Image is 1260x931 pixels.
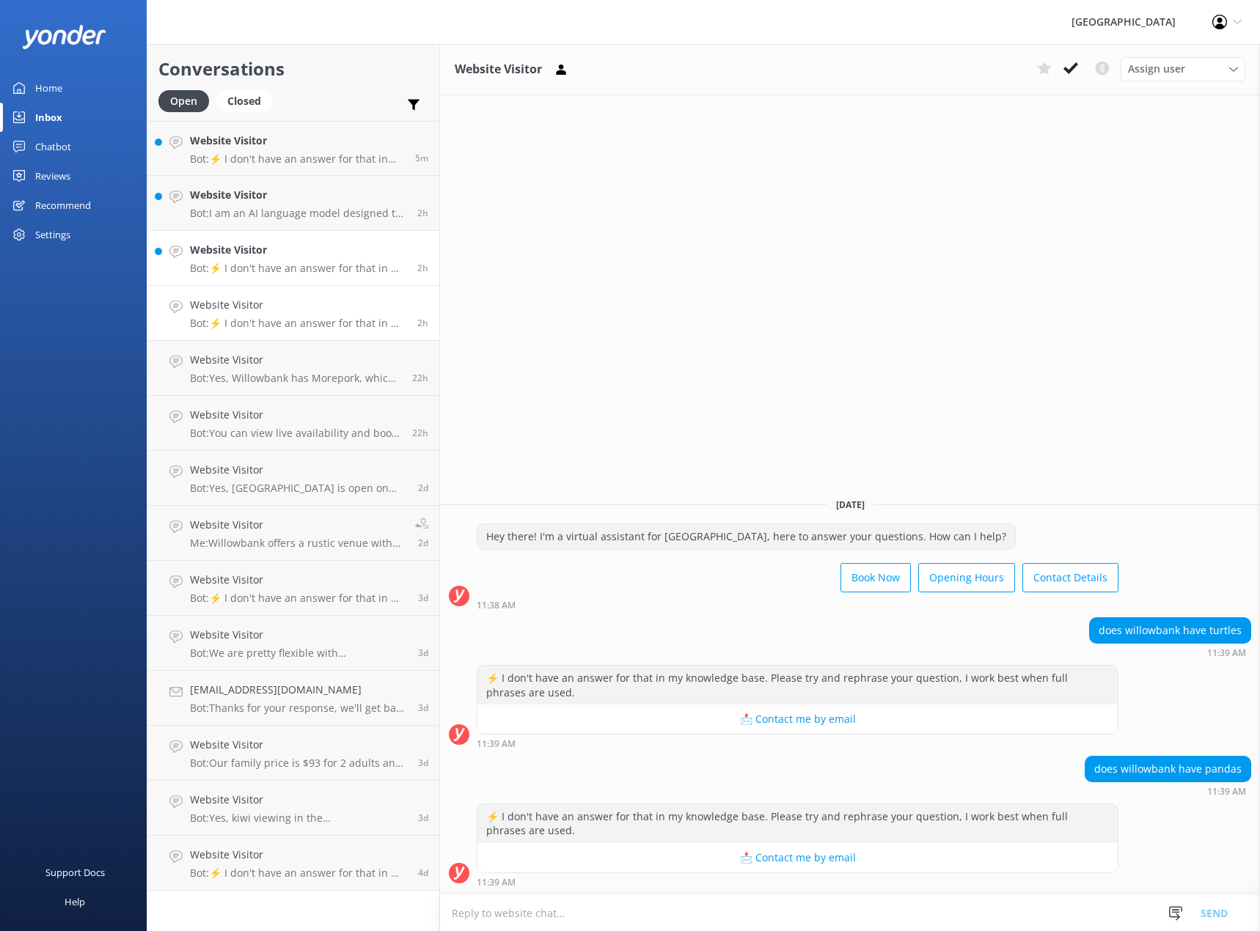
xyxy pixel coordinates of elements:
[147,726,439,781] a: Website VisitorBot:Our family price is $93 for 2 adults and 2 children aged [DEMOGRAPHIC_DATA]. Y...
[477,740,516,748] strong: 11:39 AM
[827,498,873,511] span: [DATE]
[190,187,406,203] h4: Website Visitor
[147,396,439,451] a: Website VisitorBot:You can view live availability and book your tickets online from [URL][DOMAIN_...
[190,427,401,440] p: Bot: You can view live availability and book your tickets online from [URL][DOMAIN_NAME]. Tickets...
[190,242,406,258] h4: Website Visitor
[417,207,428,219] span: Oct 09 2025 11:49am (UTC +13:00) Pacific/Auckland
[477,877,1118,887] div: Oct 09 2025 11:39am (UTC +13:00) Pacific/Auckland
[147,781,439,836] a: Website VisitorBot:Yes, kiwi viewing in the [GEOGRAPHIC_DATA] is included with your general admis...
[477,524,1015,549] div: Hey there! I'm a virtual assistant for [GEOGRAPHIC_DATA], here to answer your questions. How can ...
[190,592,407,605] p: Bot: ⚡ I don't have an answer for that in my knowledge base. Please try and rephrase your questio...
[190,262,406,275] p: Bot: ⚡ I don't have an answer for that in my knowledge base. Please try and rephrase your questio...
[1207,787,1246,796] strong: 11:39 AM
[477,878,516,887] strong: 11:39 AM
[418,537,428,549] span: Oct 07 2025 10:40am (UTC +13:00) Pacific/Auckland
[190,207,406,220] p: Bot: I am an AI language model designed to answer your questions based on a knowledge base provid...
[1090,618,1250,643] div: does willowbank have turtles
[147,671,439,726] a: [EMAIL_ADDRESS][DOMAIN_NAME]Bot:Thanks for your response, we'll get back to you as soon as we can...
[477,601,516,610] strong: 11:38 AM
[158,92,216,108] a: Open
[190,133,404,149] h4: Website Visitor
[418,647,428,659] span: Oct 06 2025 08:30am (UTC +13:00) Pacific/Auckland
[190,152,404,166] p: Bot: ⚡ I don't have an answer for that in my knowledge base. Please try and rephrase your questio...
[477,666,1118,704] div: ⚡ I don't have an answer for that in my knowledge base. Please try and rephrase your question, I ...
[1085,757,1250,781] div: does willowbank have pandas
[147,121,439,176] a: Website VisitorBot:⚡ I don't have an answer for that in my knowledge base. Please try and rephras...
[190,627,407,643] h4: Website Visitor
[1022,563,1118,592] button: Contact Details
[1128,61,1185,77] span: Assign user
[417,317,428,329] span: Oct 09 2025 11:39am (UTC +13:00) Pacific/Auckland
[418,482,428,494] span: Oct 07 2025 11:33am (UTC +13:00) Pacific/Auckland
[190,297,406,313] h4: Website Visitor
[190,647,407,660] p: Bot: We are pretty flexible with cancellations, unless it is for an activity that we have prepare...
[158,90,209,112] div: Open
[418,757,428,769] span: Oct 05 2025 06:24pm (UTC +13:00) Pacific/Auckland
[35,103,62,132] div: Inbox
[147,616,439,671] a: Website VisitorBot:We are pretty flexible with cancellations, unless it is for an activity that w...
[35,220,70,249] div: Settings
[190,812,407,825] p: Bot: Yes, kiwi viewing in the [GEOGRAPHIC_DATA] is included with your general admission ticket to...
[1085,786,1251,796] div: Oct 09 2025 11:39am (UTC +13:00) Pacific/Auckland
[418,866,428,879] span: Oct 04 2025 10:45pm (UTC +13:00) Pacific/Auckland
[190,572,407,588] h4: Website Visitor
[35,161,70,191] div: Reviews
[190,792,407,808] h4: Website Visitor
[840,563,911,592] button: Book Now
[158,55,428,83] h2: Conversations
[190,517,404,533] h4: Website Visitor
[1089,647,1251,658] div: Oct 09 2025 11:39am (UTC +13:00) Pacific/Auckland
[477,804,1118,843] div: ⚡ I don't have an answer for that in my knowledge base. Please try and rephrase your question, I ...
[477,738,1118,748] div: Oct 09 2025 11:39am (UTC +13:00) Pacific/Auckland
[147,561,439,616] a: Website VisitorBot:⚡ I don't have an answer for that in my knowledge base. Please try and rephras...
[415,152,428,164] span: Oct 09 2025 02:13pm (UTC +13:00) Pacific/Auckland
[190,537,404,550] p: Me: Willowbank offers a rustic venue with the opportunity to combine New Zealand’s wildlife, cult...
[35,73,62,103] div: Home
[190,757,407,770] p: Bot: Our family price is $93 for 2 adults and 2 children aged [DEMOGRAPHIC_DATA]. You can add ext...
[190,737,407,753] h4: Website Visitor
[190,702,407,715] p: Bot: Thanks for your response, we'll get back to you as soon as we can during opening hours.
[412,427,428,439] span: Oct 08 2025 03:27pm (UTC +13:00) Pacific/Auckland
[22,25,106,49] img: yonder-white-logo.png
[417,262,428,274] span: Oct 09 2025 11:48am (UTC +13:00) Pacific/Auckland
[418,812,428,824] span: Oct 05 2025 04:18pm (UTC +13:00) Pacific/Auckland
[918,563,1015,592] button: Opening Hours
[147,451,439,506] a: Website VisitorBot:Yes, [GEOGRAPHIC_DATA] is open on Sundays.2d
[477,600,1118,610] div: Oct 09 2025 11:38am (UTC +13:00) Pacific/Auckland
[190,372,401,385] p: Bot: Yes, Willowbank has Morepork, which is also known as Ruru.
[1121,57,1245,81] div: Assign User
[190,317,406,330] p: Bot: ⚡ I don't have an answer for that in my knowledge base. Please try and rephrase your questio...
[190,352,401,368] h4: Website Visitor
[147,506,439,561] a: Website VisitorMe:Willowbank offers a rustic venue with the opportunity to combine New Zealand’s ...
[455,60,542,79] h3: Website Visitor
[216,92,279,108] a: Closed
[147,836,439,891] a: Website VisitorBot:⚡ I don't have an answer for that in my knowledge base. Please try and rephras...
[147,341,439,396] a: Website VisitorBot:Yes, Willowbank has Morepork, which is also known as Ruru.22h
[418,592,428,604] span: Oct 06 2025 10:04am (UTC +13:00) Pacific/Auckland
[147,231,439,286] a: Website VisitorBot:⚡ I don't have an answer for that in my knowledge base. Please try and rephras...
[412,372,428,384] span: Oct 08 2025 03:58pm (UTC +13:00) Pacific/Auckland
[147,286,439,341] a: Website VisitorBot:⚡ I don't have an answer for that in my knowledge base. Please try and rephras...
[190,682,407,698] h4: [EMAIL_ADDRESS][DOMAIN_NAME]
[190,866,407,880] p: Bot: ⚡ I don't have an answer for that in my knowledge base. Please try and rephrase your questio...
[65,887,85,916] div: Help
[190,462,407,478] h4: Website Visitor
[190,407,401,423] h4: Website Visitor
[35,132,71,161] div: Chatbot
[477,704,1118,734] button: 📩 Contact me by email
[45,858,105,887] div: Support Docs
[1207,649,1246,658] strong: 11:39 AM
[477,843,1118,872] button: 📩 Contact me by email
[418,702,428,714] span: Oct 05 2025 10:10pm (UTC +13:00) Pacific/Auckland
[216,90,272,112] div: Closed
[147,176,439,231] a: Website VisitorBot:I am an AI language model designed to answer your questions based on a knowled...
[190,847,407,863] h4: Website Visitor
[35,191,91,220] div: Recommend
[190,482,407,495] p: Bot: Yes, [GEOGRAPHIC_DATA] is open on Sundays.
